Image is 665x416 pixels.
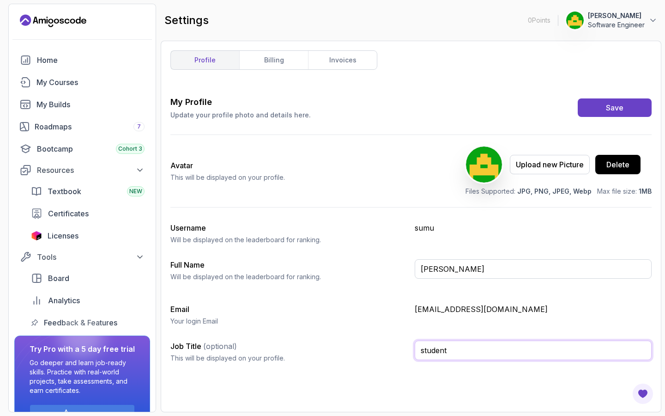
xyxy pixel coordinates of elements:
p: [EMAIL_ADDRESS][DOMAIN_NAME] [415,304,652,315]
div: Bootcamp [37,143,145,154]
div: Save [606,102,623,113]
button: Tools [14,249,150,265]
img: user profile image [466,147,502,183]
button: Delete [595,155,641,174]
button: Save [578,98,652,117]
p: Will be displayed on the leaderboard for ranking. [170,235,407,245]
a: licenses [25,226,150,245]
img: user profile image [566,12,584,29]
button: Resources [14,162,150,178]
span: Certificates [48,208,89,219]
div: Roadmaps [35,121,145,132]
p: This will be displayed on your profile. [170,354,407,363]
a: invoices [308,51,377,69]
p: Your login Email [170,317,407,326]
span: Board [48,273,69,284]
p: Update your profile photo and details here. [170,110,311,120]
div: Home [37,55,145,66]
a: certificates [25,204,150,223]
p: This will be displayed on your profile. [170,173,285,182]
div: Tools [37,251,145,263]
a: billing [239,51,308,69]
p: [PERSON_NAME] [588,11,645,20]
span: 7 [137,123,141,130]
span: Cohort 3 [118,145,142,153]
div: Resources [37,165,145,176]
img: jetbrains icon [31,231,42,240]
span: NEW [129,188,142,195]
span: Licenses [48,230,79,241]
a: analytics [25,291,150,310]
a: bootcamp [14,140,150,158]
label: Job Title [170,342,237,351]
p: 0 Points [528,16,550,25]
span: Analytics [48,295,80,306]
div: Delete [606,159,629,170]
div: Upload new Picture [516,159,584,170]
h2: Avatar [170,160,285,171]
p: Files Supported: Max file size: [465,187,652,196]
a: Landing page [20,13,86,28]
span: Feedback & Features [44,317,117,328]
button: Open Feedback Button [632,383,654,405]
h3: Email [170,304,407,315]
a: textbook [25,182,150,201]
a: board [25,269,150,288]
h2: settings [164,13,209,28]
a: feedback [25,313,150,332]
span: Textbook [48,186,81,197]
span: JPG, PNG, JPEG, Webp [517,187,592,195]
p: Will be displayed on the leaderboard for ranking. [170,272,407,281]
div: My Builds [36,99,145,110]
a: profile [171,51,239,69]
a: roadmaps [14,117,150,136]
a: home [14,51,150,69]
p: sumu [415,222,652,233]
input: Enter your full name [415,259,652,279]
span: 1MB [639,187,652,195]
span: (optional) [203,342,237,351]
p: Go deeper and learn job-ready skills. Practice with real-world projects, take assessments, and ea... [30,358,135,395]
p: Software Engineer [588,20,645,30]
button: user profile image[PERSON_NAME]Software Engineer [566,11,658,30]
button: Upload new Picture [510,155,590,174]
a: courses [14,73,150,92]
div: My Courses [36,77,145,88]
input: Enter your job [415,341,652,360]
a: builds [14,95,150,114]
label: Username [170,223,206,232]
label: Full Name [170,260,205,269]
h3: My Profile [170,96,311,109]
